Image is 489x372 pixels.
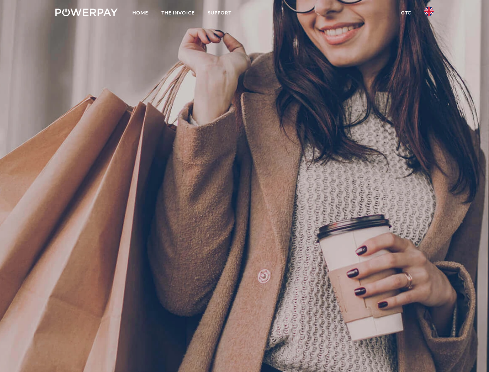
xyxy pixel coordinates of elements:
[155,6,201,20] a: THE INVOICE
[424,7,434,16] img: en
[126,6,155,20] a: Home
[395,6,418,20] a: GTC
[201,6,238,20] a: Support
[55,9,118,16] img: logo-powerpay-white.svg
